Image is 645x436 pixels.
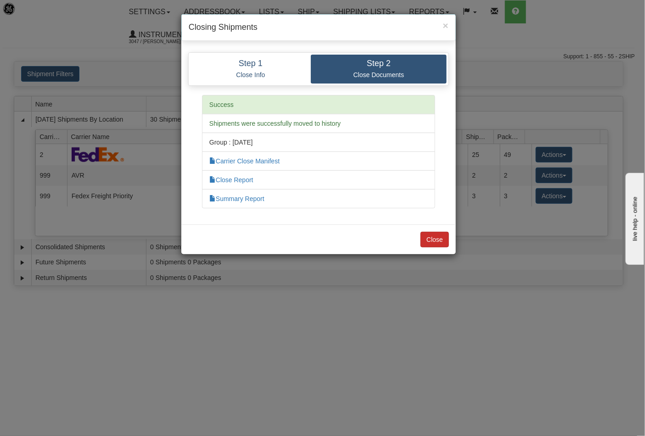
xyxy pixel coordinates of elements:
[311,55,447,84] a: Step 2 Close Documents
[197,71,304,79] p: Close Info
[318,71,440,79] p: Close Documents
[191,55,311,84] a: Step 1 Close Info
[421,232,449,247] button: Close
[202,114,435,133] li: Shipments were successfully moved to history
[443,21,449,30] button: Close
[209,157,280,165] a: Carrier Close Manifest
[443,20,449,31] span: ×
[318,59,440,68] h4: Step 2
[209,195,264,202] a: Summary Report
[189,22,449,34] h4: Closing Shipments
[624,171,644,265] iframe: chat widget
[209,176,253,184] a: Close Report
[202,95,435,114] li: Success
[7,8,85,15] div: live help - online
[197,59,304,68] h4: Step 1
[202,133,435,152] li: Group : [DATE]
